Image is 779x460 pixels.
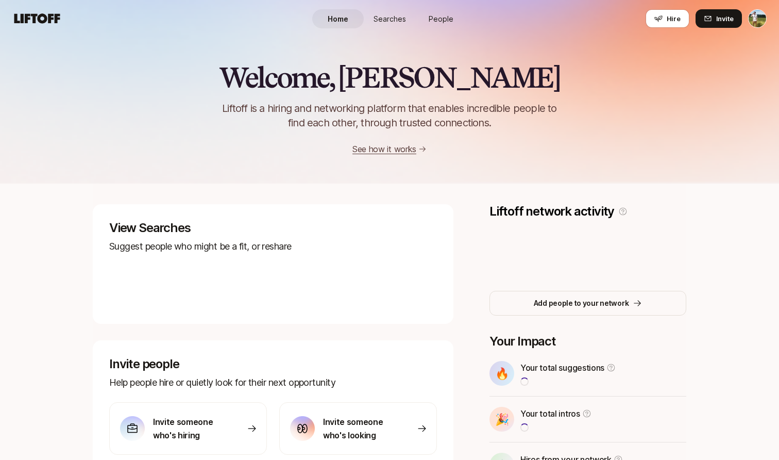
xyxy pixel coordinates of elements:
[328,13,348,24] span: Home
[749,10,766,27] img: Tyler Kieft
[534,297,629,309] p: Add people to your network
[716,13,734,24] span: Invite
[489,407,514,432] div: 🎉
[748,9,767,28] button: Tyler Kieft
[205,101,574,130] p: Liftoff is a hiring and networking platform that enables incredible people to find each other, th...
[109,239,437,254] p: Suggest people who might be a fit, or reshare
[429,13,453,24] span: People
[109,221,437,235] p: View Searches
[364,9,415,28] a: Searches
[109,375,437,390] p: Help people hire or quietly look for their next opportunity
[374,13,406,24] span: Searches
[520,361,604,374] p: Your total suggestions
[696,9,742,28] button: Invite
[489,291,686,316] button: Add people to your network
[646,9,689,28] button: Hire
[219,62,561,93] h2: Welcome, [PERSON_NAME]
[323,415,395,442] p: Invite someone who's looking
[153,415,225,442] p: Invite someone who's hiring
[489,334,686,349] p: Your Impact
[352,144,416,154] a: See how it works
[109,357,437,371] p: Invite people
[520,407,580,420] p: Your total intros
[667,13,681,24] span: Hire
[489,204,614,219] p: Liftoff network activity
[312,9,364,28] a: Home
[415,9,467,28] a: People
[489,361,514,386] div: 🔥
